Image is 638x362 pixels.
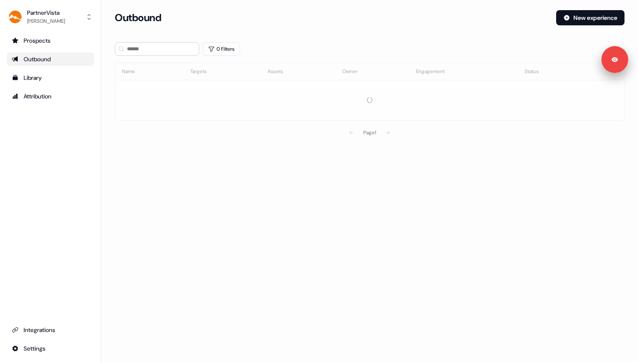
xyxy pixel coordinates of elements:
[12,36,89,45] div: Prospects
[12,344,89,353] div: Settings
[7,52,94,66] a: Go to outbound experience
[7,342,94,355] a: Go to integrations
[115,11,161,24] h3: Outbound
[203,42,240,56] button: 0 Filters
[7,90,94,103] a: Go to attribution
[27,17,65,25] div: [PERSON_NAME]
[12,92,89,101] div: Attribution
[7,34,94,47] a: Go to prospects
[27,8,65,17] div: PartnerVista
[12,326,89,334] div: Integrations
[12,73,89,82] div: Library
[7,7,94,27] button: PartnerVista[PERSON_NAME]
[7,323,94,337] a: Go to integrations
[556,10,624,25] button: New experience
[12,55,89,63] div: Outbound
[7,71,94,84] a: Go to templates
